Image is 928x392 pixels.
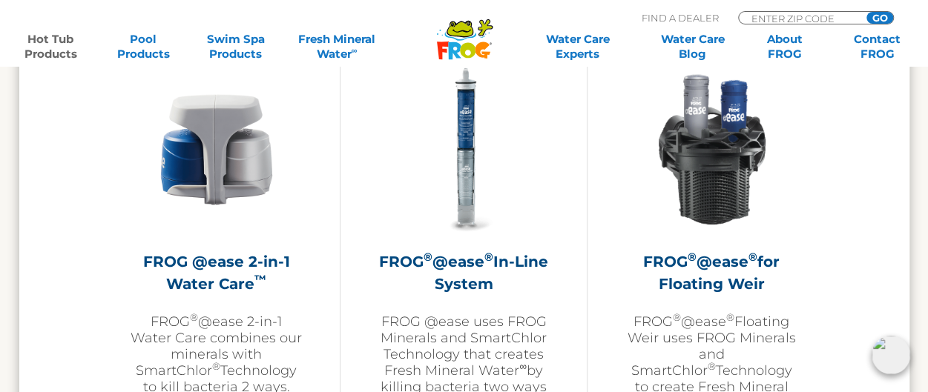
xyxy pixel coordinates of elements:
input: Zip Code Form [750,12,850,24]
sup: ® [212,360,220,372]
a: Fresh MineralWater∞ [292,32,382,62]
img: @ease-2-in-1-Holder-v2-300x300.png [131,64,303,236]
sup: ® [707,360,715,372]
a: PoolProducts [108,32,180,62]
sup: ® [748,250,757,264]
sup: ® [688,250,697,264]
sup: ∞ [519,360,527,372]
sup: ™ [254,272,266,286]
a: AboutFROG [749,32,821,62]
a: Hot TubProducts [15,32,87,62]
sup: ® [673,311,681,323]
a: Water CareBlog [656,32,728,62]
sup: ∞ [352,45,358,56]
a: Swim SpaProducts [200,32,272,62]
h2: FROG @ease In-Line System [378,250,550,295]
a: Water CareExperts [519,32,636,62]
img: openIcon [872,336,910,374]
img: inline-system-300x300.png [378,64,550,236]
input: GO [866,12,893,24]
p: Find A Dealer [642,11,719,24]
sup: ® [190,311,198,323]
sup: ® [424,250,432,264]
a: ContactFROG [841,32,913,62]
sup: ® [484,250,493,264]
img: InLineWeir_Front_High_inserting-v2-300x300.png [625,64,797,236]
h2: FROG @ease for Floating Weir [625,250,797,295]
sup: ® [726,311,734,323]
h2: FROG @ease 2-in-1 Water Care [131,250,303,295]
